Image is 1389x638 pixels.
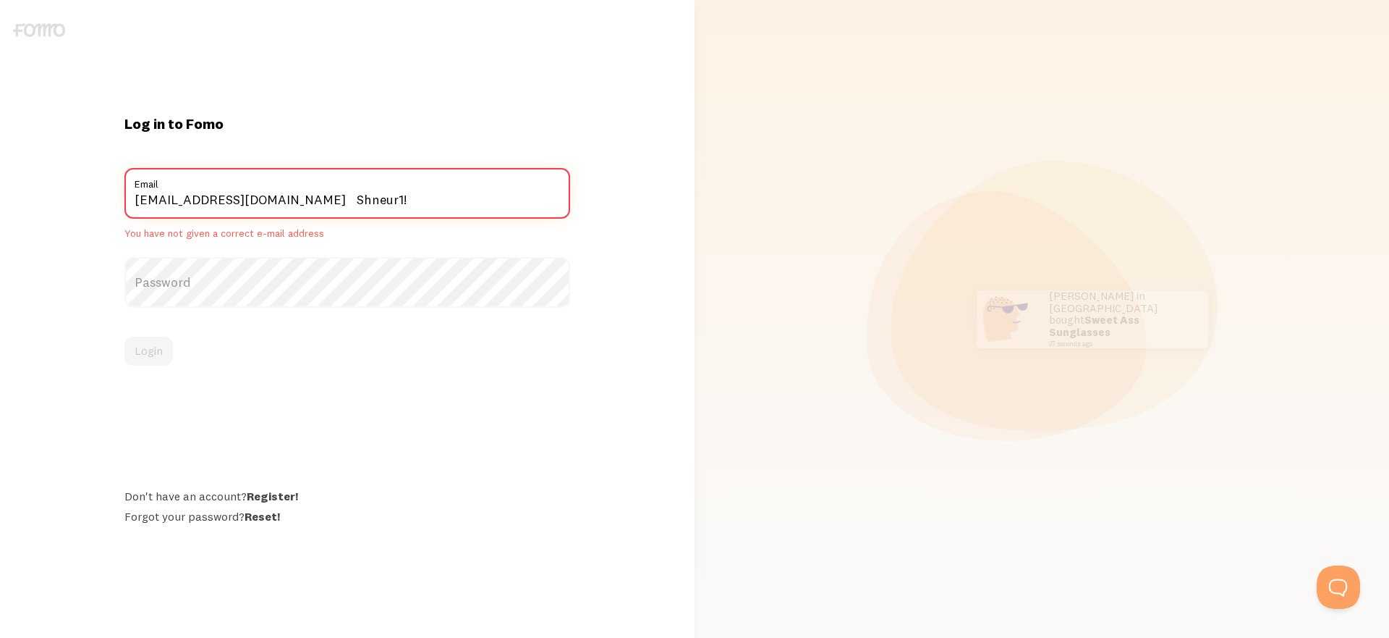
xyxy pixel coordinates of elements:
h1: Log in to Fomo [124,114,570,133]
p: [PERSON_NAME] in [GEOGRAPHIC_DATA] bought [1049,290,1194,348]
div: Forgot your password? [124,509,570,524]
iframe: Help Scout Beacon - Open [1317,566,1360,609]
span: You have not given a correct e-mail address [124,227,570,240]
label: Password [124,257,570,308]
label: Email [124,168,570,193]
div: Don't have an account? [124,489,570,503]
a: Reset! [245,509,280,524]
small: 37 seconds ago [1049,340,1189,348]
a: Register! [247,489,298,503]
b: Sweet Ass Sunglasses [1049,313,1139,339]
img: fomo-logo-gray-b99e0e8ada9f9040e2984d0d95b3b12da0074ffd48d1e5cb62ac37fc77b0b268.svg [13,23,65,37]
